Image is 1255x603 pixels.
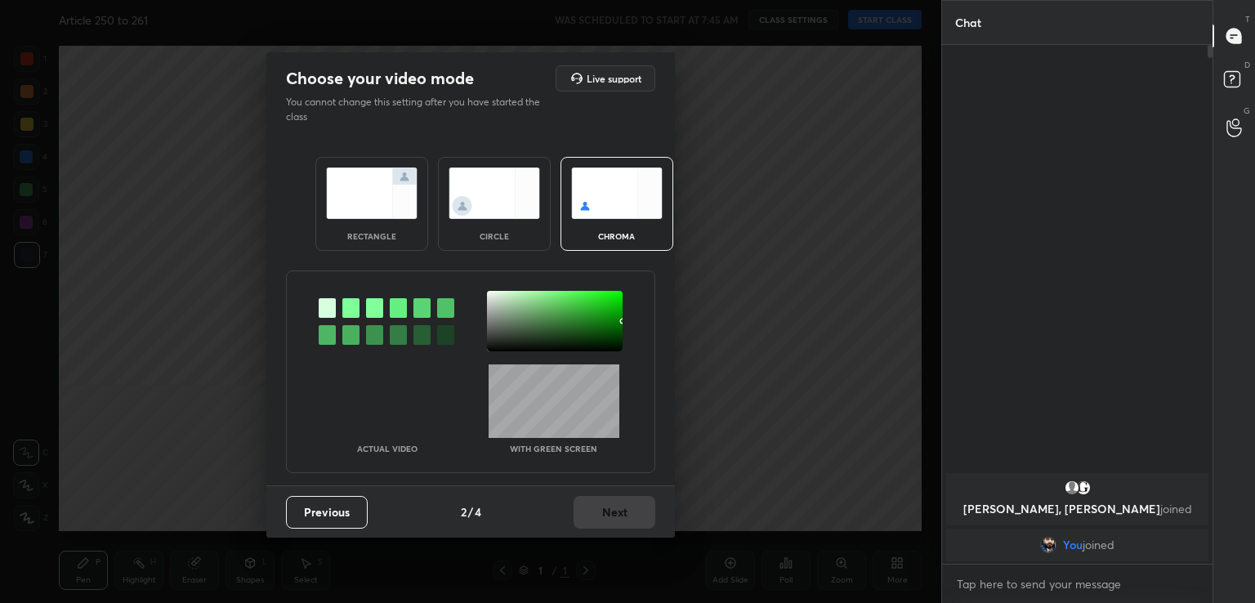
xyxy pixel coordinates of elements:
[942,470,1213,565] div: grid
[1075,480,1092,496] img: a101d65c335a4167b26748aa83496d81.99222079_3
[1040,537,1056,553] img: 0ee430d530ea4eab96c2489b3c8ae121.jpg
[1160,501,1192,516] span: joined
[1244,105,1250,117] p: G
[584,232,650,240] div: chroma
[449,167,540,219] img: circleScreenIcon.acc0effb.svg
[1064,480,1080,496] img: default.png
[475,503,481,520] h4: 4
[1083,538,1114,552] span: joined
[468,503,473,520] h4: /
[286,68,474,89] h2: Choose your video mode
[286,95,551,124] p: You cannot change this setting after you have started the class
[587,74,641,83] h5: Live support
[1063,538,1083,552] span: You
[510,444,597,453] p: With green screen
[462,232,527,240] div: circle
[326,167,418,219] img: normalScreenIcon.ae25ed63.svg
[1245,13,1250,25] p: T
[571,167,663,219] img: chromaScreenIcon.c19ab0a0.svg
[942,1,994,44] p: Chat
[461,503,467,520] h4: 2
[286,496,368,529] button: Previous
[1244,59,1250,71] p: D
[956,502,1199,516] p: [PERSON_NAME], [PERSON_NAME]
[357,444,418,453] p: Actual Video
[339,232,404,240] div: rectangle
